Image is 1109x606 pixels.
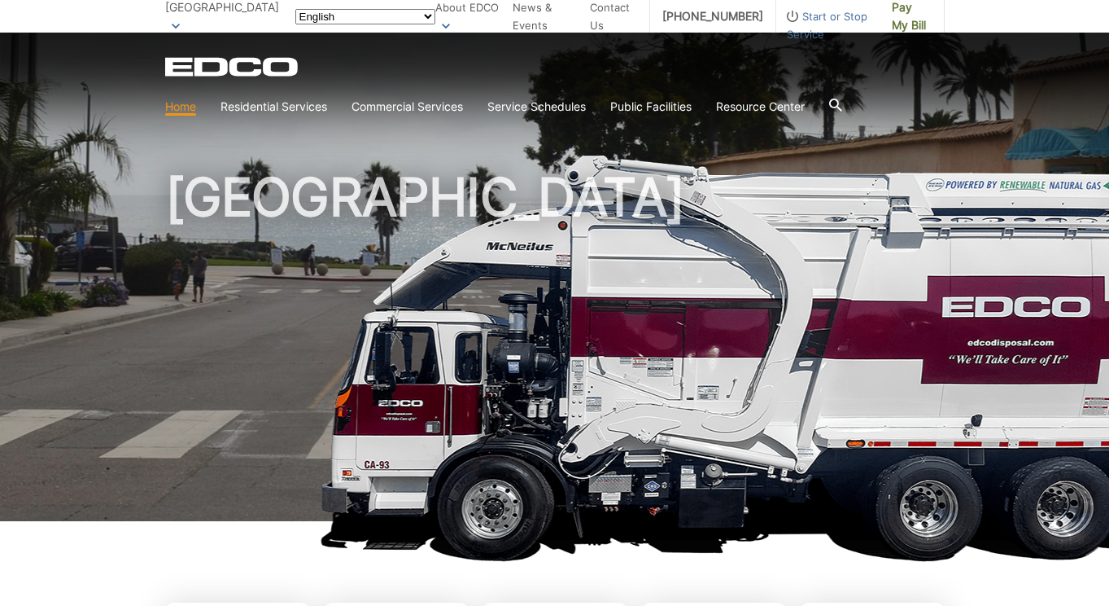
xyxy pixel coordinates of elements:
[487,98,586,116] a: Service Schedules
[610,98,692,116] a: Public Facilities
[220,98,327,116] a: Residential Services
[165,98,196,116] a: Home
[165,171,945,529] h1: [GEOGRAPHIC_DATA]
[716,98,805,116] a: Resource Center
[295,9,435,24] select: Select a language
[165,57,300,77] a: EDCD logo. Return to the homepage.
[351,98,463,116] a: Commercial Services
